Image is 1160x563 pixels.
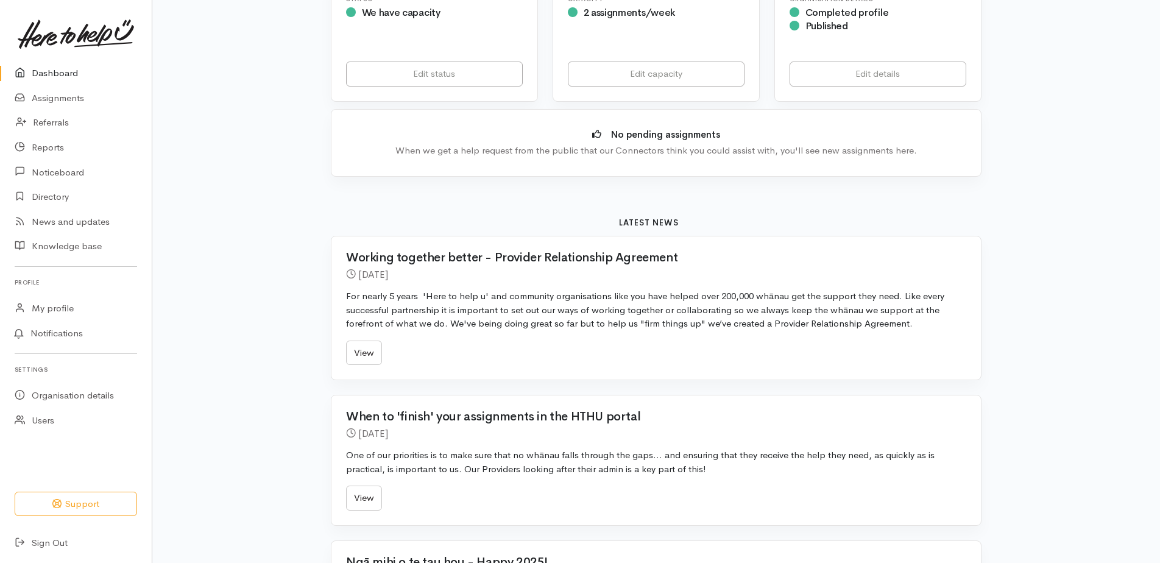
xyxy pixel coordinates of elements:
[805,19,848,32] span: Published
[350,144,963,158] div: When we get a help request from the public that our Connectors think you could assist with, you'l...
[15,361,137,378] h6: Settings
[346,448,966,476] p: One of our priorities is to make sure that no whānau falls through the gaps… and ensuring that th...
[15,492,137,517] button: Support
[346,486,382,511] a: View
[362,6,440,19] span: We have capacity
[805,6,889,19] span: Completed profile
[346,289,966,331] p: For nearly 5 years 'Here to help u' and community organisations like you have helped over 200,000...
[346,62,523,87] a: Edit status
[346,341,382,366] a: View
[790,62,966,87] a: Edit details
[358,268,388,281] time: [DATE]
[346,251,952,264] h2: Working together better - Provider Relationship Agreement
[346,410,952,423] h2: When to 'finish' your assignments in the HTHU portal
[584,6,675,19] span: 2 assignments/week
[358,427,388,440] time: [DATE]
[611,129,720,140] b: No pending assignments
[619,218,679,228] b: Latest news
[15,274,137,291] h6: Profile
[568,62,744,87] a: Edit capacity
